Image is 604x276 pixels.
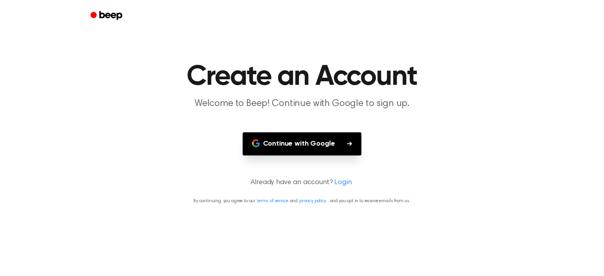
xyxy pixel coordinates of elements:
p: Already have an account? [9,177,595,188]
button: Continue with Google [243,132,362,155]
a: Login [334,177,352,188]
a: privacy policy [299,199,326,203]
h1: Create an Account [101,63,503,91]
a: terms of service [257,199,288,203]
p: Welcome to Beep! Continue with Google to sign up. [151,97,453,110]
a: Beep [85,8,129,24]
p: By continuing, you agree to our and , and you opt in to receive emails from us. [9,197,595,205]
